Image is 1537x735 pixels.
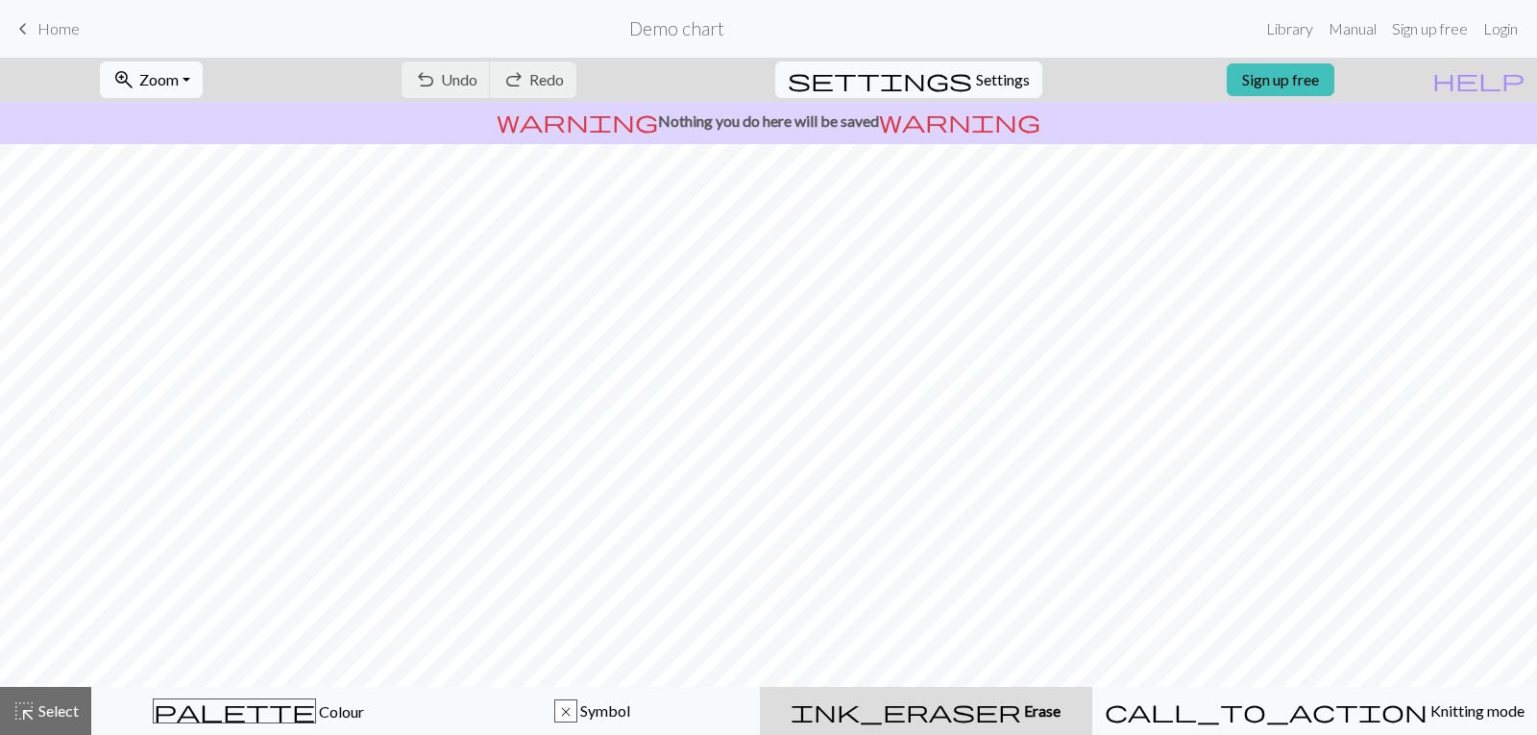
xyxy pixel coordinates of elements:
[1258,10,1321,48] a: Library
[577,701,630,720] span: Symbol
[154,698,315,724] span: palette
[1105,698,1427,724] span: call_to_action
[497,108,658,135] span: warning
[629,17,724,39] h2: Demo chart
[91,687,426,735] button: Colour
[775,61,1042,98] button: SettingsSettings
[1092,687,1537,735] button: Knitting mode
[788,66,972,93] span: settings
[760,687,1092,735] button: Erase
[1227,63,1334,96] a: Sign up free
[788,68,972,91] i: Settings
[1384,10,1476,48] a: Sign up free
[139,70,179,88] span: Zoom
[555,700,576,723] div: x
[1427,701,1525,720] span: Knitting mode
[1476,10,1525,48] a: Login
[12,12,80,45] a: Home
[8,110,1529,133] p: Nothing you do here will be saved
[1321,10,1384,48] a: Manual
[100,61,203,98] button: Zoom
[12,15,35,42] span: keyboard_arrow_left
[12,698,36,724] span: highlight_alt
[976,68,1030,91] span: Settings
[791,698,1021,724] span: ink_eraser
[36,701,79,720] span: Select
[426,687,760,735] button: x Symbol
[879,108,1040,135] span: warning
[112,66,135,93] span: zoom_in
[316,702,364,721] span: Colour
[37,19,80,37] span: Home
[1432,66,1525,93] span: help
[1021,701,1061,720] span: Erase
